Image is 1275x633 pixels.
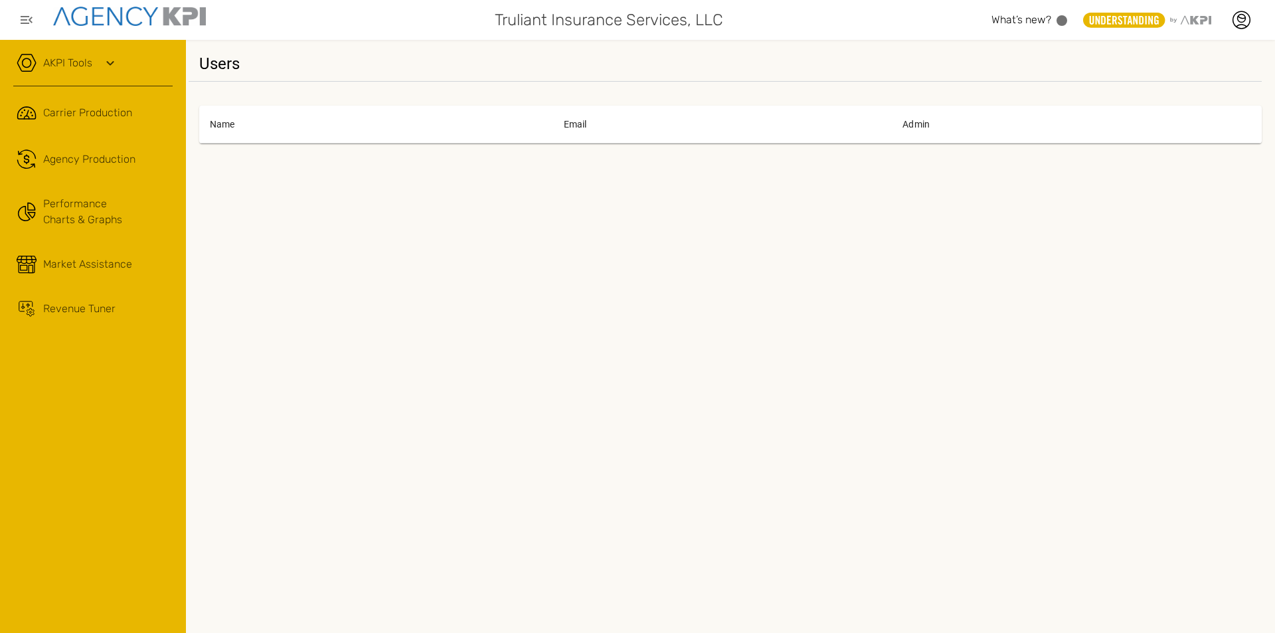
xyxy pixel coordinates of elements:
span: Carrier Production [43,105,132,121]
th: Admin [892,106,1262,143]
a: AKPI Tools [43,55,92,71]
th: Email [553,106,892,143]
th: Name [199,106,553,143]
table: active users table [199,106,1262,143]
span: What’s new? [991,13,1051,26]
span: Truliant Insurance Services, LLC [495,8,723,32]
img: agencykpi-logo-550x69-2d9e3fa8.png [53,7,206,26]
span: Agency Production [43,151,135,167]
div: Revenue Tuner [43,301,116,317]
h5: Users [199,53,1262,74]
div: Market Assistance [43,256,132,272]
